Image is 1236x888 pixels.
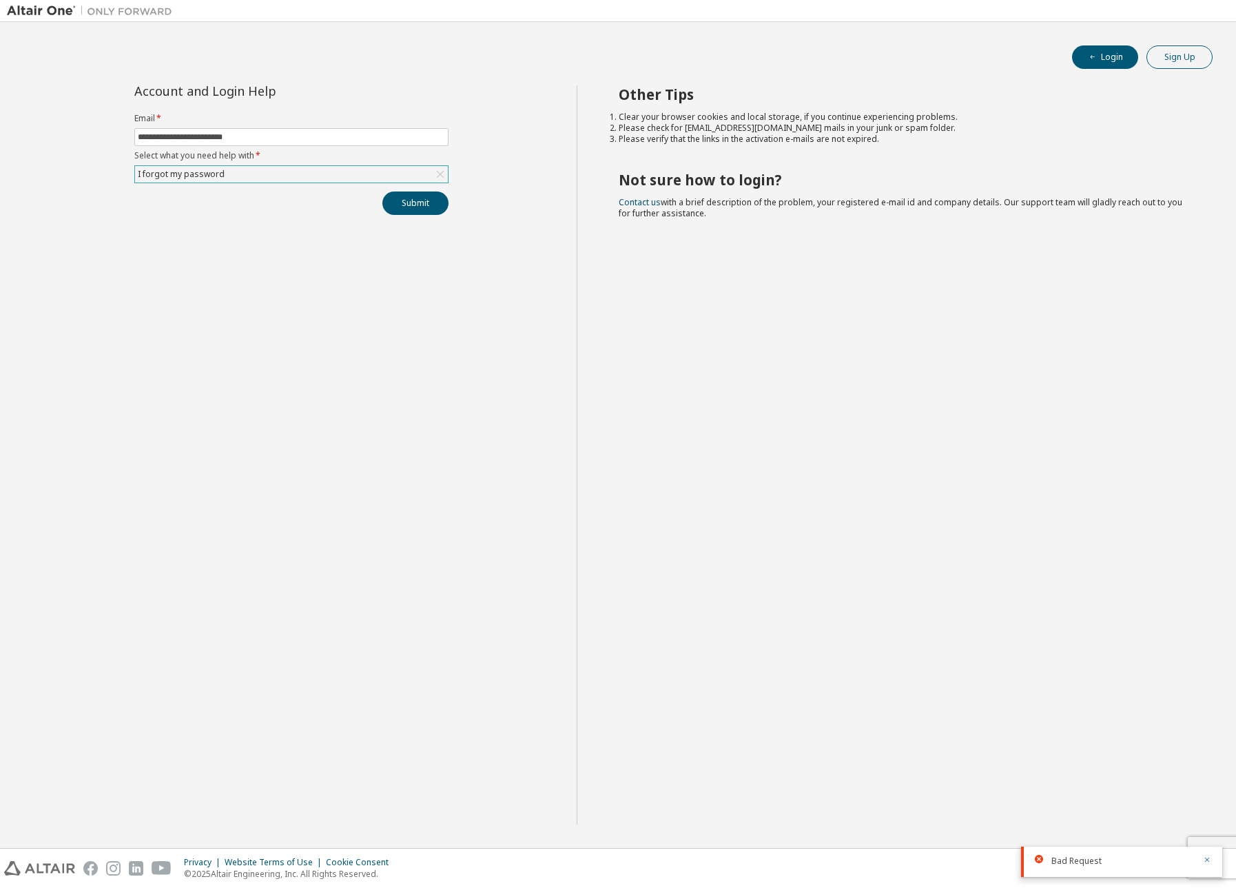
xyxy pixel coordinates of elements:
li: Please check for [EMAIL_ADDRESS][DOMAIN_NAME] mails in your junk or spam folder. [619,123,1188,134]
img: instagram.svg [106,861,121,876]
img: facebook.svg [83,861,98,876]
button: Sign Up [1146,45,1213,69]
p: © 2025 Altair Engineering, Inc. All Rights Reserved. [184,868,397,880]
li: Clear your browser cookies and local storage, if you continue experiencing problems. [619,112,1188,123]
div: Website Terms of Use [225,857,326,868]
h2: Not sure how to login? [619,171,1188,189]
button: Submit [382,192,449,215]
img: youtube.svg [152,861,172,876]
label: Email [134,113,449,124]
div: I forgot my password [136,167,227,182]
h2: Other Tips [619,85,1188,103]
div: I forgot my password [135,166,448,183]
img: Altair One [7,4,179,18]
li: Please verify that the links in the activation e-mails are not expired. [619,134,1188,145]
div: Privacy [184,857,225,868]
span: Bad Request [1051,856,1102,867]
img: linkedin.svg [129,861,143,876]
div: Account and Login Help [134,85,386,96]
button: Login [1072,45,1138,69]
span: with a brief description of the problem, your registered e-mail id and company details. Our suppo... [619,196,1182,219]
label: Select what you need help with [134,150,449,161]
div: Cookie Consent [326,857,397,868]
a: Contact us [619,196,661,208]
img: altair_logo.svg [4,861,75,876]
